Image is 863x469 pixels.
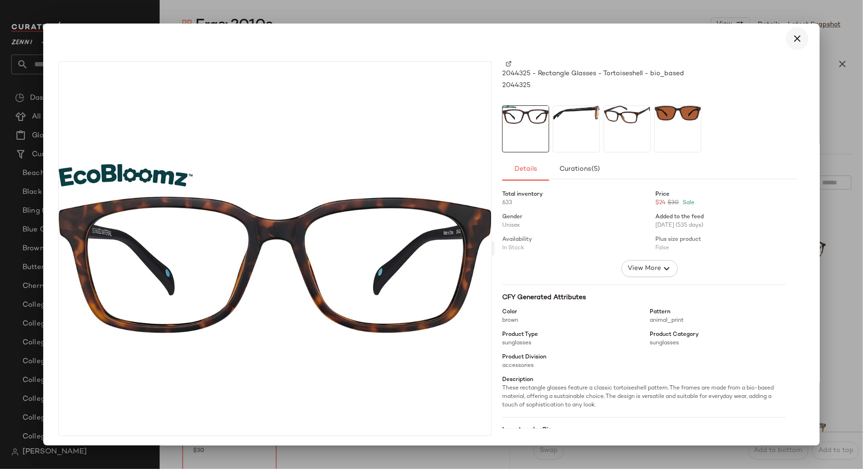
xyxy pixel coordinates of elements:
[502,385,774,408] span: These rectangle glasses feature a classic tortoiseshell pattern. The frames are made from a bio-b...
[502,376,533,384] span: Description
[502,363,534,369] span: accessories
[591,166,600,173] span: (5)
[622,260,678,277] button: View More
[502,308,517,317] span: Color
[627,263,661,274] span: View More
[650,331,699,339] span: Product Category
[650,318,684,324] span: animal_print
[502,69,684,79] span: 2044325 - Rectangle Glasses - Tortoiseshell - bio_based
[553,106,599,119] img: 2044325-eyeglasses-side-view.jpg
[502,340,531,346] span: sunglasses
[655,106,701,120] img: 2044325-eyeglasses-tinted-view.jpg
[502,425,786,435] div: Inventory by Size
[502,318,518,324] span: brown
[59,164,491,333] img: 2044325-eyeglasses-front-view.jpg
[560,166,601,173] span: Curations
[506,61,512,67] img: svg%3e
[502,293,786,302] div: CFY Generated Attributes
[514,166,537,173] span: Details
[650,308,670,317] span: Pattern
[604,106,650,123] img: 2044325-eyeglasses-angle-view.jpg
[502,331,538,339] span: Product Type
[502,80,530,90] span: 2044325
[503,106,549,124] img: 2044325-eyeglasses-front-view.jpg
[650,340,679,346] span: sunglasses
[502,353,546,362] span: Product Division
